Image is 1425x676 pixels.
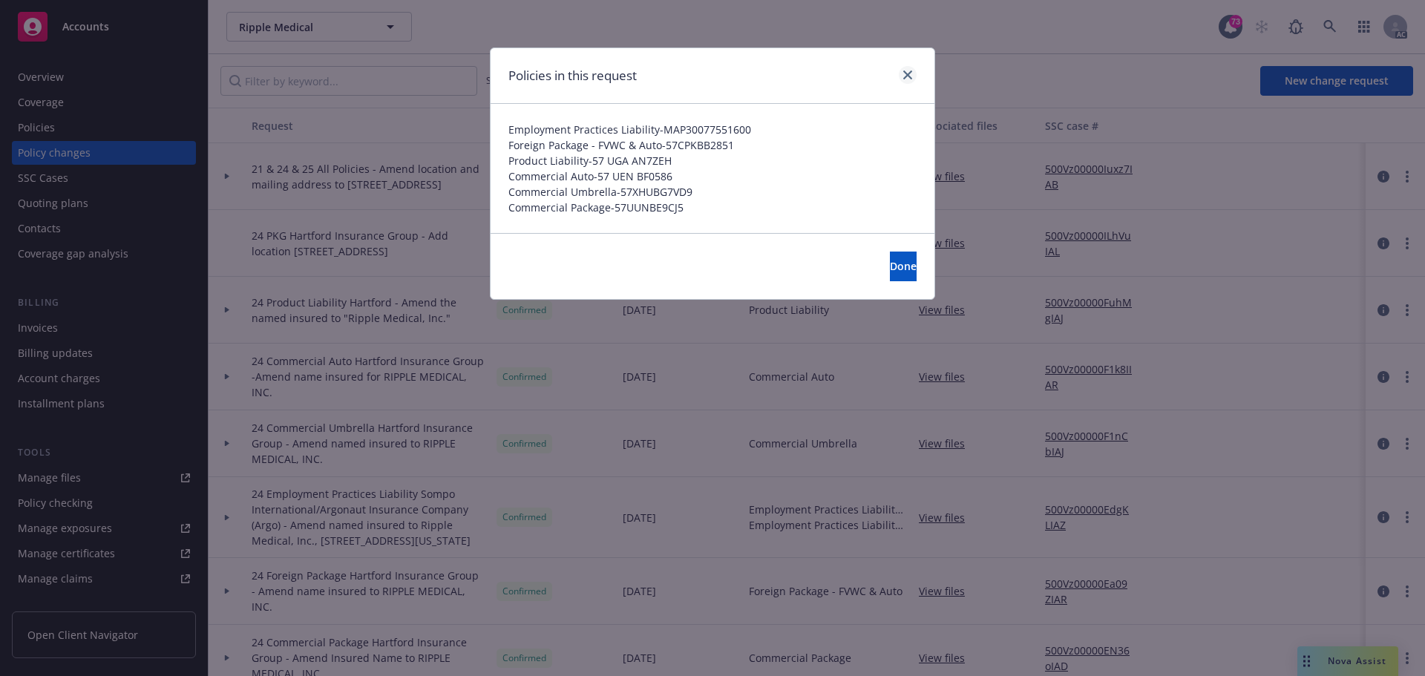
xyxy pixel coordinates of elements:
[890,259,917,273] span: Done
[508,137,917,153] span: Foreign Package - FVWC & Auto - 57CPKBB2851
[508,153,917,168] span: Product Liability - 57 UGA AN7ZEH
[508,184,917,200] span: Commercial Umbrella - 57XHUBG7VD9
[890,252,917,281] button: Done
[508,168,917,184] span: Commercial Auto - 57 UEN BF0586
[508,66,637,85] h1: Policies in this request
[899,66,917,84] a: close
[508,122,917,137] span: Employment Practices Liability - MAP30077551600
[508,200,917,215] span: Commercial Package - 57UUNBE9CJ5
